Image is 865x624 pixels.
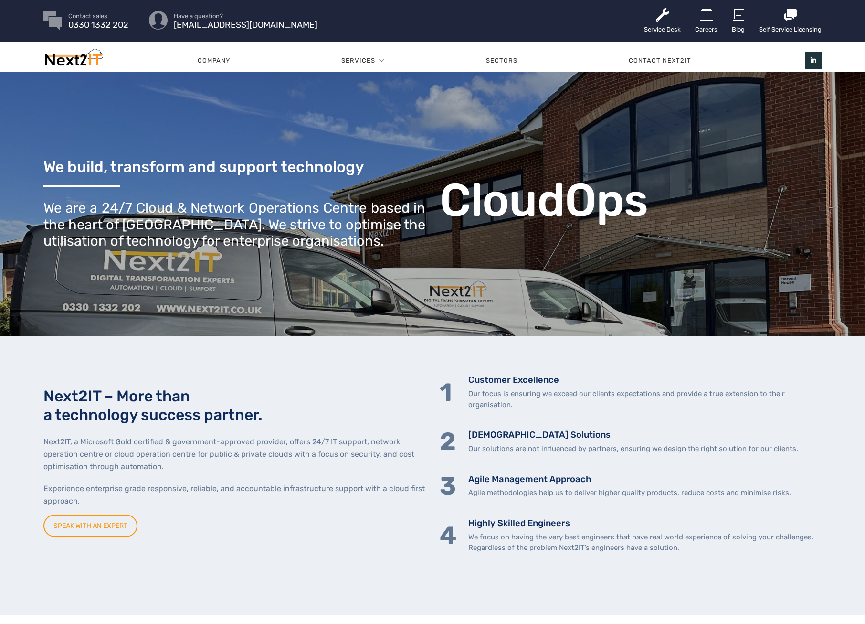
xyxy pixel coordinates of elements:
h5: Highly Skilled Engineers [468,517,822,529]
h2: Next2IT – More than a technology success partner. [43,387,425,424]
p: We focus on having the very best engineers that have real world experience of solving your challe... [468,532,822,553]
h5: Customer Excellence [468,374,822,386]
div: Page 1 [43,436,425,507]
p: Experience enterprise grade responsive, reliable, and accountable infrastructure support with a c... [43,483,425,507]
span: [EMAIL_ADDRESS][DOMAIN_NAME] [174,22,317,28]
a: Company [142,46,285,75]
p: Agile methodologies help us to deliver higher quality products, reduce costs and minimise risks. [468,487,791,498]
span: 0330 1332 202 [68,22,128,28]
a: Sectors [431,46,573,75]
h5: Agile Management Approach [468,473,791,485]
a: Have a question? [EMAIL_ADDRESS][DOMAIN_NAME] [174,13,317,28]
b: CloudOps [440,173,648,228]
p: Our focus is ensuring we exceed our clients expectations and provide a true extension to their or... [468,388,822,410]
p: Next2IT, a Microsoft Gold certified & government-approved provider, offers 24/7 IT support, netwo... [43,436,425,473]
h5: [DEMOGRAPHIC_DATA] Solutions [468,429,798,441]
span: Contact sales [68,13,128,19]
div: We are a 24/7 Cloud & Network Operations Centre based in the heart of [GEOGRAPHIC_DATA]. We striv... [43,200,425,249]
span: Have a question? [174,13,317,19]
img: Next2IT [43,49,103,70]
a: Services [341,46,375,75]
h3: We build, transform and support technology [43,159,425,175]
a: Contact sales 0330 1332 202 [68,13,128,28]
a: Contact Next2IT [573,46,747,75]
p: Our solutions are not influenced by partners, ensuring we design the right solution for our clients. [468,443,798,454]
a: SPEAK WITH AN EXPERT [43,515,137,537]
